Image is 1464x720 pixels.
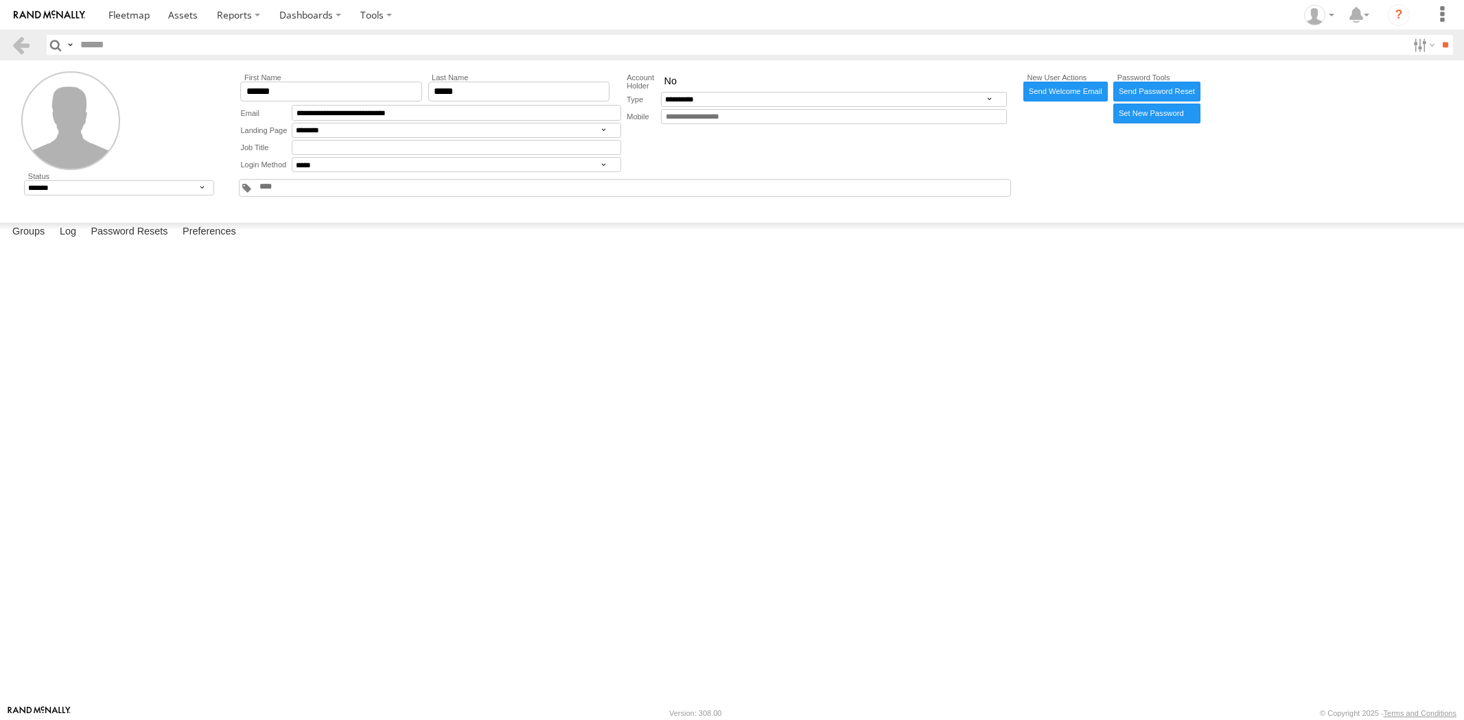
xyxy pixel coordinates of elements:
label: Log [53,223,83,242]
span: No [664,75,677,88]
label: Email [240,105,292,121]
label: Last Name [428,73,609,82]
label: Account Holder [627,73,661,90]
label: Manually enter new password [1113,104,1200,123]
label: Search Filter Options [1408,35,1437,55]
label: Password Tools [1113,73,1200,82]
label: Groups [5,223,51,242]
label: Type [627,92,661,107]
i: ? [1388,4,1410,26]
div: Version: 308.00 [669,709,721,717]
label: Preferences [176,223,243,242]
label: Mobile [627,109,661,125]
label: First Name [240,73,421,82]
label: Login Method [240,157,292,172]
label: Job Title [240,140,292,156]
a: Visit our Website [8,706,71,720]
a: Back to previous Page [11,35,31,55]
div: Victor Sanchez [1299,5,1339,25]
a: Terms and Conditions [1384,709,1456,717]
label: Search Query [65,35,75,55]
img: rand-logo.svg [14,10,85,20]
a: Send Welcome Email [1023,82,1108,101]
label: Landing Page [240,123,292,138]
a: Send Password Reset [1113,82,1200,101]
div: © Copyright 2025 - [1320,709,1456,717]
label: Password Resets [84,223,174,242]
label: New User Actions [1023,73,1108,82]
